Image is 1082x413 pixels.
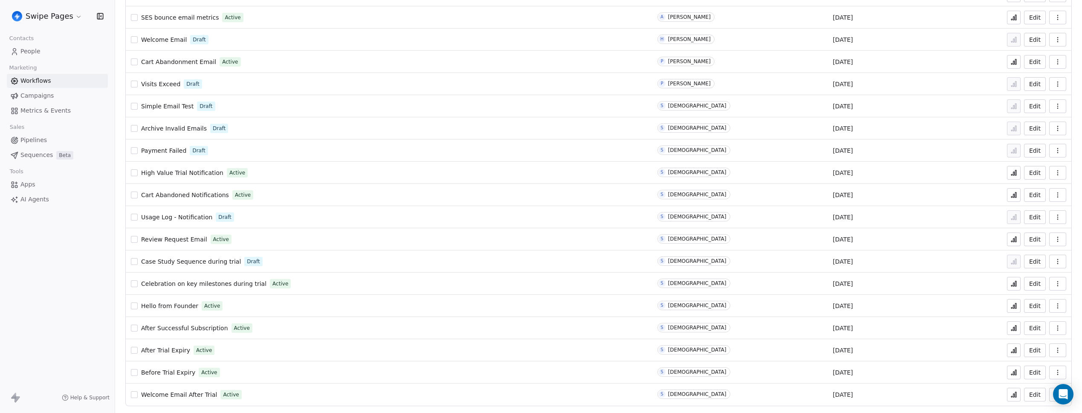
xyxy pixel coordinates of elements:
button: Edit [1024,77,1046,91]
span: [DATE] [833,35,853,44]
a: Metrics & Events [7,104,108,118]
button: Edit [1024,144,1046,157]
span: Draft [193,36,205,44]
span: Review Request Email [141,236,207,243]
div: [DEMOGRAPHIC_DATA] [668,302,726,308]
div: [PERSON_NAME] [668,81,711,87]
div: A [660,14,663,20]
button: Edit [1024,33,1046,47]
div: [PERSON_NAME] [668,58,711,64]
a: Edit [1024,11,1046,24]
a: SequencesBeta [7,148,108,162]
span: Draft [200,102,212,110]
div: [PERSON_NAME] [668,36,711,42]
a: Review Request Email [141,235,207,244]
span: Beta [56,151,73,160]
button: Edit [1024,122,1046,135]
a: Archive Invalid Emails [141,124,207,133]
span: Workflows [20,76,51,85]
span: Cart Abandonment Email [141,58,216,65]
span: AI Agents [20,195,49,204]
button: Swipe Pages [10,9,84,23]
div: [DEMOGRAPHIC_DATA] [668,169,726,175]
span: Active [229,169,245,177]
span: Apps [20,180,35,189]
a: Case Study Sequence during trial [141,257,241,266]
span: Active [235,191,251,199]
a: Simple Email Test [141,102,194,111]
div: [DEMOGRAPHIC_DATA] [668,103,726,109]
span: [DATE] [833,146,853,155]
button: Edit [1024,99,1046,113]
a: After Successful Subscription [141,324,228,332]
div: [DEMOGRAPHIC_DATA] [668,369,726,375]
div: S [661,324,663,331]
span: High Value Trial Notification [141,169,223,176]
button: Edit [1024,233,1046,246]
div: [DEMOGRAPHIC_DATA] [668,147,726,153]
span: Swipe Pages [26,11,73,22]
a: Edit [1024,343,1046,357]
span: Simple Email Test [141,103,194,110]
span: Active [234,324,250,332]
a: Pipelines [7,133,108,147]
a: High Value Trial Notification [141,169,223,177]
span: Hello from Founder [141,302,198,309]
a: Before Trial Expiry [141,368,195,377]
a: SES bounce email metrics [141,13,219,22]
span: Sequences [20,151,53,160]
span: [DATE] [833,80,853,88]
a: Payment Failed [141,146,186,155]
a: Workflows [7,74,108,88]
span: Cart Abandoned Notifications [141,192,229,198]
div: S [661,125,663,131]
div: S [661,102,663,109]
span: Welcome Email After Trial [141,391,217,398]
span: Celebration on key milestones during trial [141,280,266,287]
span: [DATE] [833,191,853,199]
div: S [661,147,663,154]
span: [DATE] [833,324,853,332]
span: Draft [247,258,260,265]
span: People [20,47,41,56]
div: [DEMOGRAPHIC_DATA] [668,280,726,286]
span: [DATE] [833,279,853,288]
div: S [661,169,663,176]
div: [DEMOGRAPHIC_DATA] [668,214,726,220]
button: Edit [1024,210,1046,224]
div: Open Intercom Messenger [1053,384,1073,404]
span: Contacts [6,32,38,45]
div: [DEMOGRAPHIC_DATA] [668,236,726,242]
span: Draft [218,213,231,221]
span: Active [213,236,229,243]
div: S [661,280,663,287]
div: S [661,213,663,220]
a: Edit [1024,188,1046,202]
a: Usage Log - Notification [141,213,212,221]
a: Celebration on key milestones during trial [141,279,266,288]
span: After Successful Subscription [141,325,228,332]
button: Edit [1024,277,1046,291]
span: Draft [192,147,205,154]
span: Active [223,391,239,398]
span: [DATE] [833,213,853,221]
a: Campaigns [7,89,108,103]
button: Edit [1024,388,1046,401]
a: Edit [1024,55,1046,69]
a: Edit [1024,255,1046,268]
div: S [661,391,663,398]
span: Help & Support [70,394,110,401]
span: Active [196,346,212,354]
a: Edit [1024,299,1046,313]
div: S [661,258,663,265]
div: S [661,346,663,353]
div: [PERSON_NAME] [668,14,711,20]
span: [DATE] [833,302,853,310]
button: Edit [1024,321,1046,335]
span: [DATE] [833,169,853,177]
